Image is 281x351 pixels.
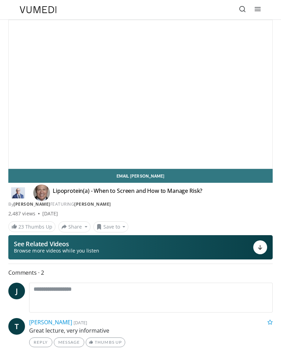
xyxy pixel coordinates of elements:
[86,337,125,347] a: Thumbs Up
[14,201,50,207] a: [PERSON_NAME]
[29,326,273,335] p: Great lecture, very informative
[74,201,111,207] a: [PERSON_NAME]
[8,235,273,259] button: See Related Videos Browse more videos while you listen
[54,337,84,347] a: Message
[8,283,25,299] a: J
[9,20,272,169] video-js: Video Player
[8,169,273,183] a: Email [PERSON_NAME]
[8,268,273,277] span: Comments 2
[42,210,58,217] div: [DATE]
[74,319,87,326] small: [DATE]
[14,247,99,254] span: Browse more videos while you listen
[93,221,129,232] button: Save to
[29,337,52,347] a: Reply
[14,240,99,247] p: See Related Videos
[8,318,25,335] a: T
[8,210,35,217] span: 2,487 views
[8,201,273,207] div: By FEATURING
[29,318,72,326] a: [PERSON_NAME]
[33,185,50,201] img: Avatar
[53,187,202,198] h4: Lipoprotein(a) - When to Screen and How to Manage Risk?
[58,221,91,232] button: Share
[18,223,24,230] span: 23
[20,6,57,13] img: VuMedi Logo
[8,221,56,232] a: 23 Thumbs Up
[8,187,28,198] img: Dr. Robert S. Rosenson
